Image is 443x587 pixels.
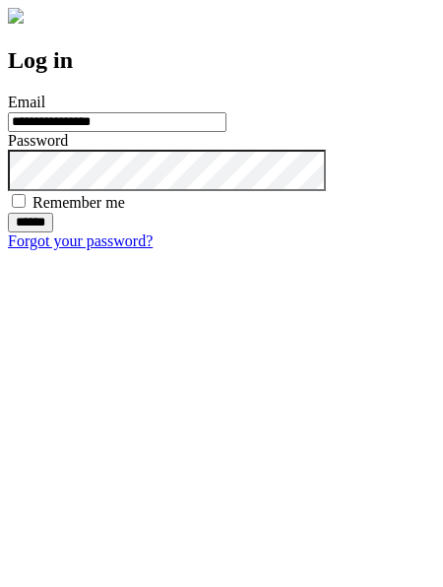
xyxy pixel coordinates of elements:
[8,47,435,74] h2: Log in
[8,8,24,24] img: logo-4e3dc11c47720685a147b03b5a06dd966a58ff35d612b21f08c02c0306f2b779.png
[8,94,45,110] label: Email
[32,194,125,211] label: Remember me
[8,232,153,249] a: Forgot your password?
[8,132,68,149] label: Password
